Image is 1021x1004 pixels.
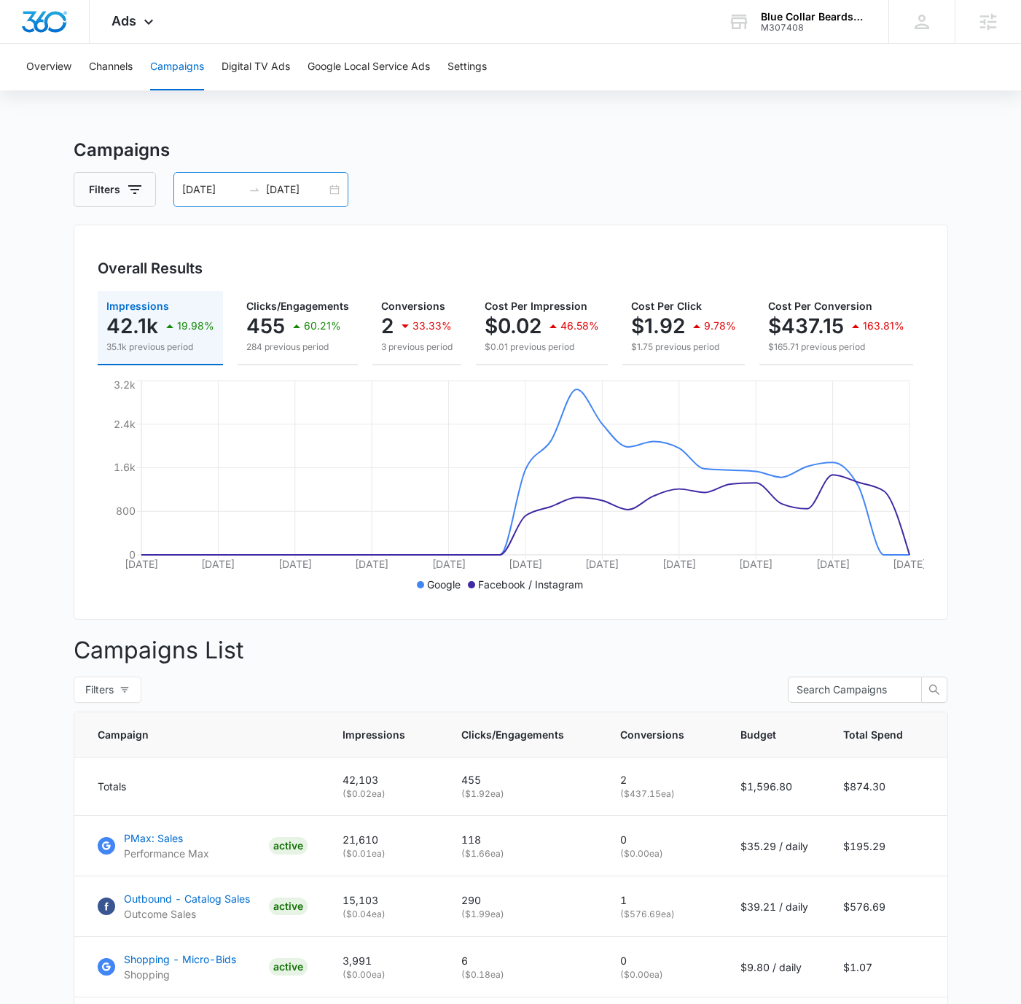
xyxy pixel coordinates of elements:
[249,184,260,195] span: swap-right
[161,86,246,96] div: Keywords by Traffic
[662,558,695,570] tspan: [DATE]
[113,378,135,391] tspan: 3.2k
[843,727,903,742] span: Total Spend
[461,787,585,801] p: ( $1.92 ea)
[124,891,250,906] p: Outbound - Catalog Sales
[246,300,349,312] span: Clicks/Engagements
[343,953,426,968] p: 3,991
[740,899,808,914] p: $39.21 / daily
[246,340,349,354] p: 284 previous period
[922,684,947,696] span: search
[98,898,115,915] img: Facebook
[826,937,947,997] td: $1.07
[826,876,947,937] td: $576.69
[427,577,461,592] p: Google
[461,908,585,921] p: ( $1.99 ea)
[343,847,426,860] p: ( $0.01 ea)
[106,314,158,338] p: 42.1k
[447,44,487,90] button: Settings
[485,314,541,338] p: $0.02
[620,847,705,860] p: ( $0.00 ea)
[98,952,308,982] a: Google AdsShopping - Micro-BidsShoppingACTIVE
[98,958,115,976] img: Google Ads
[797,682,901,698] input: Search Campaigns
[98,779,308,794] div: Totals
[124,906,250,922] p: Outcome Sales
[461,847,585,860] p: ( $1.66 ea)
[343,892,426,908] p: 15,103
[740,838,808,854] p: $35.29 / daily
[269,958,308,976] div: ACTIVE
[631,300,702,312] span: Cost Per Click
[631,314,685,338] p: $1.92
[269,898,308,915] div: ACTIVE
[106,340,214,354] p: 35.1k previous period
[85,682,114,698] span: Filters
[431,558,465,570] tspan: [DATE]
[249,184,260,195] span: to
[461,953,585,968] p: 6
[74,172,156,207] button: Filters
[485,340,599,354] p: $0.01 previous period
[145,85,157,96] img: tab_keywords_by_traffic_grey.svg
[740,779,808,794] p: $1,596.80
[343,772,426,787] p: 42,103
[620,968,705,981] p: ( $0.00 ea)
[124,967,236,982] p: Shopping
[98,837,115,855] img: Google Ads
[26,44,71,90] button: Overview
[182,182,243,198] input: Start date
[381,300,445,312] span: Conversions
[740,727,787,742] span: Budget
[461,772,585,787] p: 455
[89,44,133,90] button: Channels
[620,908,705,921] p: ( $576.69 ea)
[461,892,585,908] p: 290
[768,340,904,354] p: $165.71 previous period
[620,953,705,968] p: 0
[461,727,564,742] span: Clicks/Engagements
[98,891,308,922] a: FacebookOutbound - Catalog SalesOutcome SalesACTIVE
[768,300,872,312] span: Cost Per Conversion
[893,558,926,570] tspan: [DATE]
[343,787,426,801] p: ( $0.02 ea)
[74,137,948,163] h3: Campaigns
[112,13,136,28] span: Ads
[150,44,204,90] button: Campaigns
[412,321,452,331] p: 33.33%
[620,892,705,908] p: 1
[304,321,341,331] p: 60.21%
[863,321,904,331] p: 163.81%
[355,558,388,570] tspan: [DATE]
[739,558,772,570] tspan: [DATE]
[124,952,236,967] p: Shopping - Micro-Bids
[461,968,585,981] p: ( $0.18 ea)
[620,772,705,787] p: 2
[266,182,326,198] input: End date
[768,314,844,338] p: $437.15
[343,908,426,921] p: ( $0.04 ea)
[620,832,705,847] p: 0
[23,23,35,35] img: logo_orange.svg
[98,257,203,279] h3: Overall Results
[98,830,308,861] a: Google AdsPMax: SalesPerformance MaxACTIVE
[74,677,141,703] button: Filters
[124,558,157,570] tspan: [DATE]
[560,321,599,331] p: 46.58%
[128,548,135,561] tspan: 0
[815,558,849,570] tspan: [DATE]
[381,340,453,354] p: 3 previous period
[222,44,290,90] button: Digital TV Ads
[620,727,684,742] span: Conversions
[620,787,705,801] p: ( $437.15 ea)
[41,23,71,35] div: v 4.0.25
[39,85,51,96] img: tab_domain_overview_orange.svg
[381,314,394,338] p: 2
[38,38,160,50] div: Domain: [DOMAIN_NAME]
[269,837,308,855] div: ACTIVE
[343,832,426,847] p: 21,610
[761,23,867,33] div: account id
[278,558,311,570] tspan: [DATE]
[74,633,948,668] p: Campaigns List
[55,86,130,96] div: Domain Overview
